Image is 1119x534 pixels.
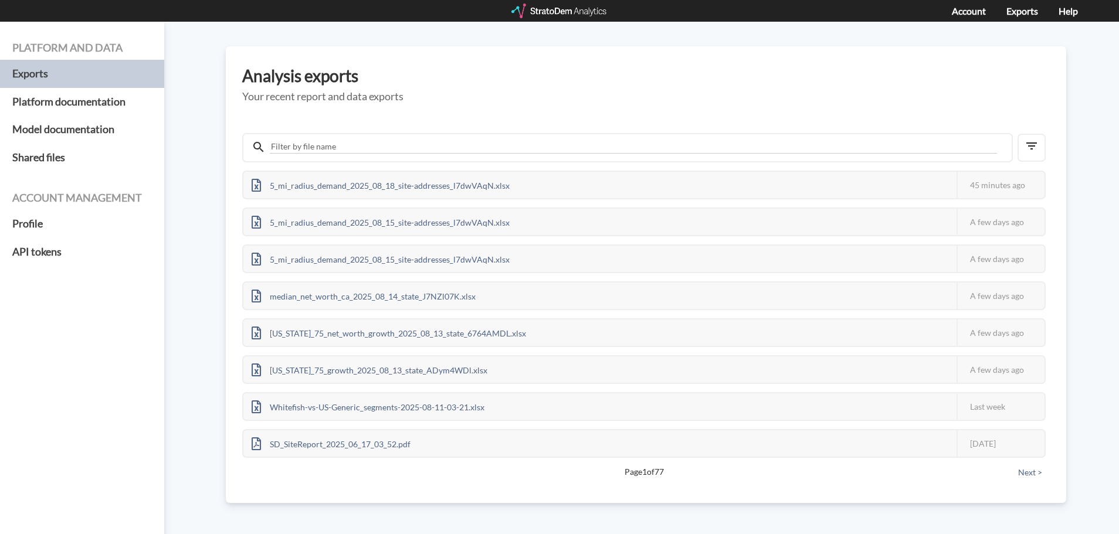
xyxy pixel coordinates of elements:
div: A few days ago [957,283,1045,309]
div: [US_STATE]_75_net_worth_growth_2025_08_13_state_6764AMDL.xlsx [243,319,534,346]
div: median_net_worth_ca_2025_08_14_state_J7NZl07K.xlsx [243,283,484,309]
div: SD_SiteReport_2025_06_17_03_52.pdf [243,430,419,457]
a: 5_mi_radius_demand_2025_08_18_site-addresses_l7dwVAqN.xlsx [243,179,518,189]
div: A few days ago [957,356,1045,383]
div: A few days ago [957,246,1045,272]
a: Model documentation [12,115,152,144]
a: Exports [1006,5,1038,16]
a: 5_mi_radius_demand_2025_08_15_site-addresses_l7dwVAqN.xlsx [243,216,518,226]
div: Last week [957,393,1045,420]
a: SD_SiteReport_2025_06_17_03_52.pdf [243,437,419,447]
a: Shared files [12,144,152,172]
a: 5_mi_radius_demand_2025_08_15_site-addresses_l7dwVAqN.xlsx [243,253,518,263]
a: Account [952,5,986,16]
h5: Your recent report and data exports [242,91,1050,103]
div: [DATE] [957,430,1045,457]
a: [US_STATE]_75_growth_2025_08_13_state_ADym4WDl.xlsx [243,363,496,373]
input: Filter by file name [270,140,997,154]
h3: Analysis exports [242,67,1050,85]
a: [US_STATE]_75_net_worth_growth_2025_08_13_state_6764AMDL.xlsx [243,326,534,336]
div: 45 minutes ago [957,172,1045,198]
a: Exports [12,60,152,88]
a: Platform documentation [12,88,152,116]
div: Whitefish-vs-US-Generic_segments-2025-08-11-03-21.xlsx [243,393,493,420]
a: median_net_worth_ca_2025_08_14_state_J7NZl07K.xlsx [243,290,484,300]
div: 5_mi_radius_demand_2025_08_15_site-addresses_l7dwVAqN.xlsx [243,246,518,272]
div: 5_mi_radius_demand_2025_08_15_site-addresses_l7dwVAqN.xlsx [243,209,518,235]
h4: Account management [12,192,152,204]
div: [US_STATE]_75_growth_2025_08_13_state_ADym4WDl.xlsx [243,356,496,383]
div: A few days ago [957,319,1045,346]
a: Whitefish-vs-US-Generic_segments-2025-08-11-03-21.xlsx [243,400,493,410]
a: API tokens [12,238,152,266]
a: Profile [12,210,152,238]
button: Next > [1015,466,1046,479]
h4: Platform and data [12,42,152,54]
a: Help [1059,5,1078,16]
span: Page 1 of 77 [283,466,1005,478]
div: A few days ago [957,209,1045,235]
div: 5_mi_radius_demand_2025_08_18_site-addresses_l7dwVAqN.xlsx [243,172,518,198]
